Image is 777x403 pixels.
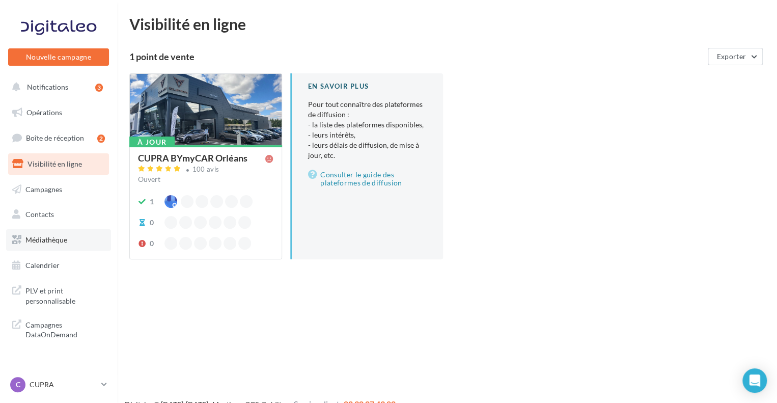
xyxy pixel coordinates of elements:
a: C CUPRA [8,375,109,394]
button: Exporter [708,48,763,65]
button: Nouvelle campagne [8,48,109,66]
span: Exporter [716,52,746,61]
span: Campagnes DataOnDemand [25,318,105,340]
a: 100 avis [138,164,273,176]
span: Contacts [25,210,54,219]
div: En savoir plus [308,82,427,91]
a: Visibilité en ligne [6,153,111,175]
span: Notifications [27,83,68,91]
div: 3 [95,84,103,92]
p: CUPRA [30,380,97,390]
div: 0 [150,218,154,228]
a: Médiathèque [6,229,111,251]
a: PLV et print personnalisable [6,280,111,310]
span: PLV et print personnalisable [25,284,105,306]
a: Calendrier [6,255,111,276]
div: 0 [150,238,154,249]
div: 100 avis [192,166,219,173]
span: C [16,380,20,390]
a: Contacts [6,204,111,225]
span: Campagnes [25,184,62,193]
span: Calendrier [25,261,60,270]
div: Open Intercom Messenger [742,368,767,393]
a: Consulter le guide des plateformes de diffusion [308,169,427,189]
span: Ouvert [138,175,160,183]
span: Opérations [26,108,62,117]
div: 1 point de vente [129,52,704,61]
div: 1 [150,197,154,207]
span: Visibilité en ligne [27,159,82,168]
div: À jour [129,137,175,148]
span: Boîte de réception [26,133,84,142]
li: - leurs délais de diffusion, de mise à jour, etc. [308,140,427,160]
a: Opérations [6,102,111,123]
div: Visibilité en ligne [129,16,765,32]
span: Médiathèque [25,235,67,244]
p: Pour tout connaître des plateformes de diffusion : [308,99,427,160]
div: 2 [97,135,105,143]
button: Notifications 3 [6,76,107,98]
li: - leurs intérêts, [308,130,427,140]
div: CUPRA BYmyCAR Orléans [138,153,247,163]
li: - la liste des plateformes disponibles, [308,120,427,130]
a: Campagnes [6,179,111,200]
a: Boîte de réception2 [6,127,111,149]
a: Campagnes DataOnDemand [6,314,111,344]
